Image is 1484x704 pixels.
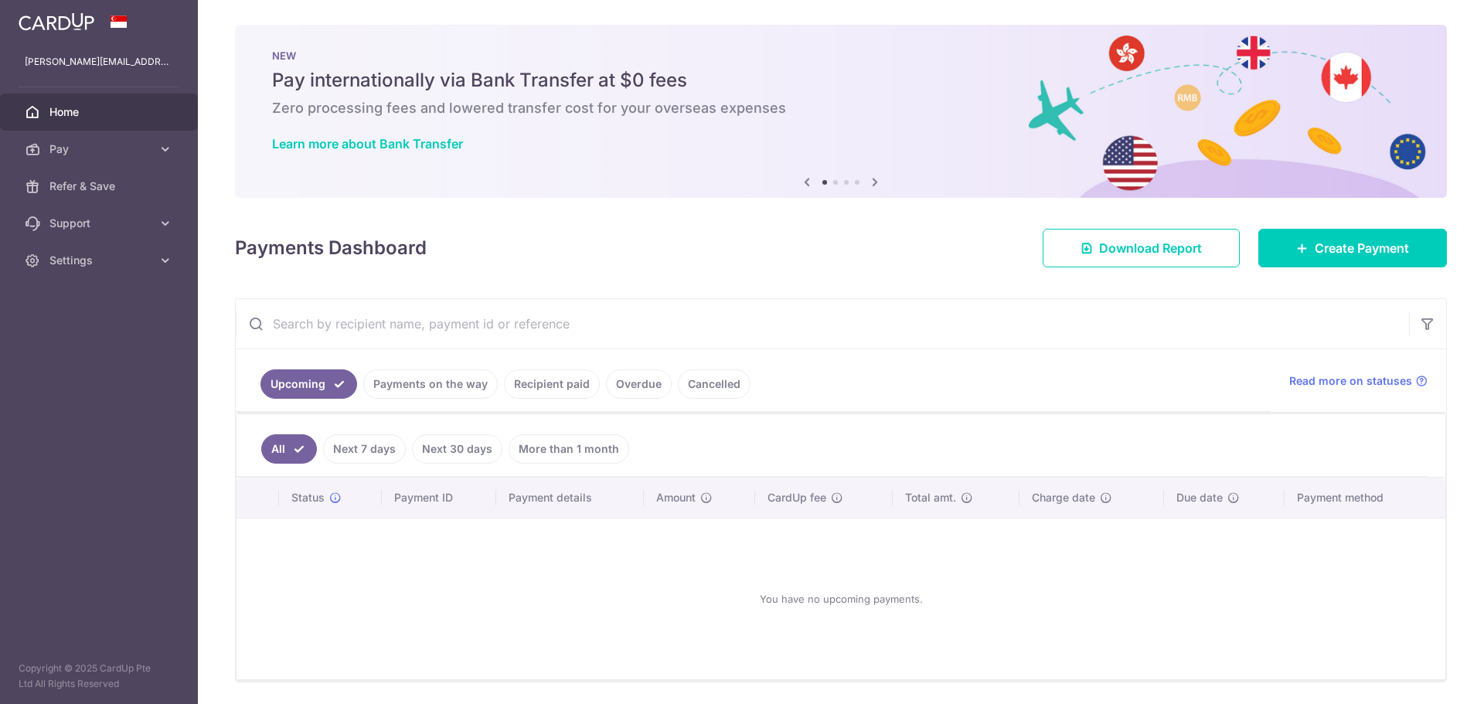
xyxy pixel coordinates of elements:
span: Charge date [1032,490,1095,505]
img: Bank transfer banner [235,25,1447,198]
span: Download Report [1099,239,1202,257]
h6: Zero processing fees and lowered transfer cost for your overseas expenses [272,99,1410,117]
span: Support [49,216,151,231]
h5: Pay internationally via Bank Transfer at $0 fees [272,68,1410,93]
span: CardUp fee [768,490,826,505]
a: Read more on statuses [1289,373,1428,389]
a: Recipient paid [504,369,600,399]
span: Amount [656,490,696,505]
span: Status [291,490,325,505]
span: Home [49,104,151,120]
th: Payment details [496,478,645,518]
span: Refer & Save [49,179,151,194]
th: Payment ID [382,478,496,518]
a: Create Payment [1258,229,1447,267]
span: Read more on statuses [1289,373,1412,389]
a: Learn more about Bank Transfer [272,136,463,151]
a: Next 7 days [323,434,406,464]
span: Settings [49,253,151,268]
span: Due date [1176,490,1223,505]
a: Upcoming [260,369,357,399]
a: Download Report [1043,229,1240,267]
img: CardUp [19,12,94,31]
a: Overdue [606,369,672,399]
input: Search by recipient name, payment id or reference [236,299,1409,349]
th: Payment method [1285,478,1445,518]
a: More than 1 month [509,434,629,464]
a: Payments on the way [363,369,498,399]
a: All [261,434,317,464]
a: Cancelled [678,369,751,399]
div: You have no upcoming payments. [255,531,1427,667]
span: Create Payment [1315,239,1409,257]
p: NEW [272,49,1410,62]
span: Pay [49,141,151,157]
a: Next 30 days [412,434,502,464]
h4: Payments Dashboard [235,234,427,262]
p: [PERSON_NAME][EMAIL_ADDRESS][DOMAIN_NAME] [25,54,173,70]
span: Total amt. [905,490,956,505]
